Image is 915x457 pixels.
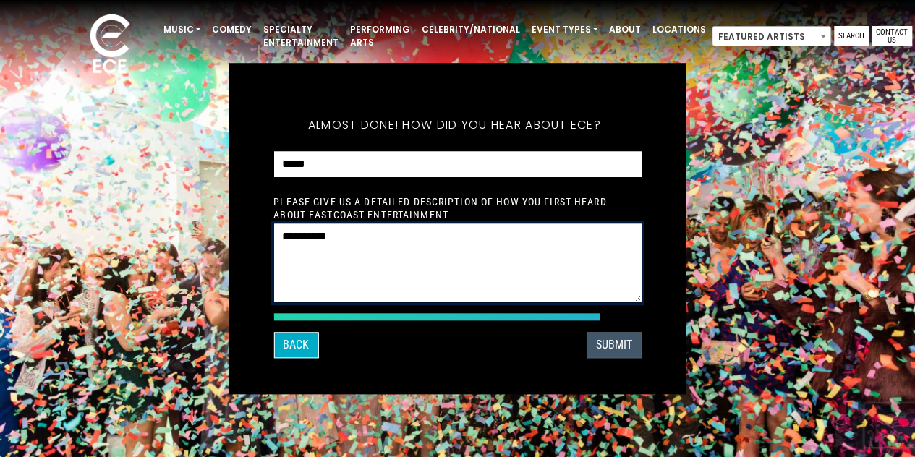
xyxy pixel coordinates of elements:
[603,17,647,42] a: About
[74,10,146,80] img: ece_new_logo_whitev2-1.png
[344,17,416,55] a: Performing Arts
[834,26,869,46] a: Search
[158,17,206,42] a: Music
[712,26,831,46] span: Featured Artists
[206,17,258,42] a: Comedy
[273,151,641,178] select: How did you hear about ECE
[526,17,603,42] a: Event Types
[872,26,912,46] a: Contact Us
[587,332,642,358] button: SUBMIT
[273,332,318,358] button: Back
[273,99,635,151] h5: Almost done! How did you hear about ECE?
[416,17,526,42] a: Celebrity/National
[258,17,344,55] a: Specialty Entertainment
[712,27,830,47] span: Featured Artists
[273,195,642,221] label: Please give us a detailed description of how you first heard about EastCoast Entertainment
[647,17,712,42] a: Locations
